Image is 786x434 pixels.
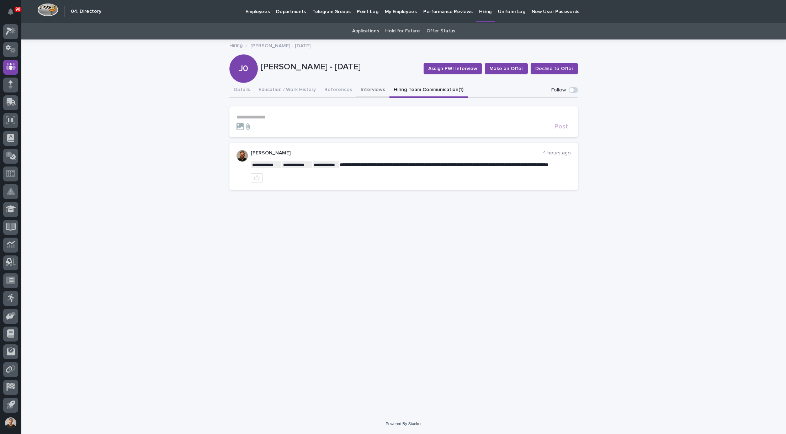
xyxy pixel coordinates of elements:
p: 4 hours ago [543,150,571,156]
span: Post [554,123,568,130]
span: Make an Offer [489,65,523,72]
div: J0 [229,35,258,74]
button: Hiring Team Communication (1) [389,83,468,98]
button: Post [552,123,571,130]
p: [PERSON_NAME] - [DATE] [250,41,310,49]
button: users-avatar [3,416,18,430]
a: Powered By Stacker [386,422,421,426]
button: Education / Work History [254,83,320,98]
h2: 04. Directory [71,9,101,15]
button: Details [229,83,254,98]
a: Offer Status [426,23,455,39]
button: like this post [251,173,263,182]
p: [PERSON_NAME] - [DATE] [261,62,418,72]
button: Notifications [3,4,18,19]
p: [PERSON_NAME] [251,150,543,156]
button: Interviews [356,83,389,98]
a: Hiring [229,41,243,49]
img: AOh14GiWKAYVPIbfHyIkyvX2hiPF8_WCcz-HU3nlZscn=s96-c [237,150,248,162]
button: Make an Offer [485,63,528,74]
a: Applications [352,23,379,39]
p: Follow [551,87,566,93]
a: Hold for Future [385,23,420,39]
button: Decline to Offer [531,63,578,74]
img: Workspace Logo [37,3,58,16]
span: Decline to Offer [535,65,573,72]
button: References [320,83,356,98]
div: Notifications90 [9,9,18,20]
p: 90 [16,7,20,12]
button: Assign PWI Interview [424,63,482,74]
span: Assign PWI Interview [428,65,477,72]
